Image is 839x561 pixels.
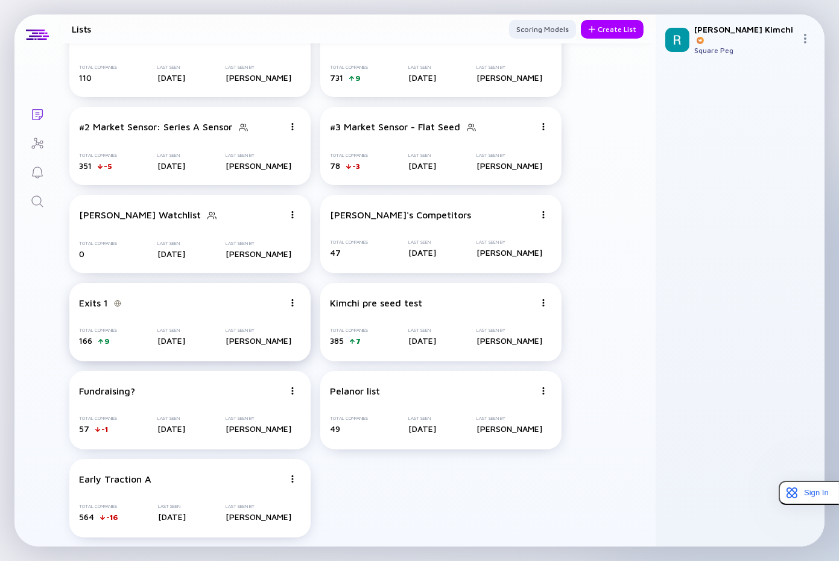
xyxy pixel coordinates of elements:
div: [PERSON_NAME] [226,512,291,522]
div: Total Companies [330,239,368,245]
div: [PERSON_NAME]'s Competitors [330,209,471,220]
span: 351 [79,160,92,171]
div: Last Seen By [226,153,291,158]
div: Fundraising? [79,385,135,396]
div: [DATE] [408,423,436,434]
div: Total Companies [330,416,368,421]
div: Last Seen By [226,328,291,333]
div: Pelanor list [330,385,380,396]
div: Last Seen [408,328,436,333]
img: Menu [289,123,296,130]
div: Kimchi pre seed test [330,297,422,308]
img: Roy Profile Picture [665,28,689,52]
span: 49 [330,423,340,434]
span: 564 [79,512,94,522]
div: [DATE] [408,335,436,346]
img: Menu [289,211,296,218]
div: Last Seen By [476,328,542,333]
div: Total Companies [79,328,117,333]
div: [DATE] [157,160,185,171]
div: [DATE] [408,72,436,83]
div: [PERSON_NAME] [226,335,291,346]
div: Last Seen [408,65,436,70]
a: Search [14,186,60,215]
div: Last Seen By [226,416,291,421]
img: Menu [540,299,547,306]
div: [PERSON_NAME] Kimchi [694,24,796,45]
img: Menu [540,211,547,218]
span: 731 [330,72,343,83]
img: Menu [289,387,296,395]
div: Last Seen By [226,241,291,246]
div: Last Seen [157,65,185,70]
div: Last Seen By [476,416,542,421]
div: [DATE] [408,160,436,171]
div: Last Seen By [226,65,291,70]
span: 110 [79,72,92,83]
div: [PERSON_NAME] [226,249,291,259]
div: Last Seen By [476,239,542,245]
div: Last Seen [408,153,436,158]
div: Last Seen By [476,153,542,158]
img: Menu [289,299,296,306]
div: -5 [104,162,112,171]
div: Total Companies [79,153,117,158]
span: 166 [79,335,92,346]
div: [PERSON_NAME] [476,335,542,346]
div: Square Peg [694,46,796,55]
img: Menu [800,34,810,43]
div: 9 [104,337,110,346]
div: Last Seen [158,504,186,509]
div: Last Seen [408,239,436,245]
div: -3 [352,162,360,171]
div: [PERSON_NAME] [226,72,291,83]
div: 7 [356,337,361,346]
div: [DATE] [158,512,186,522]
span: 0 [79,249,84,259]
img: Menu [289,475,296,483]
div: [DATE] [408,247,436,258]
div: Total Companies [79,416,117,421]
div: Total Companies [330,65,368,70]
a: Lists [14,99,60,128]
span: 47 [330,247,341,258]
button: Create List [581,20,644,39]
div: 9 [355,74,361,83]
h1: Lists [72,24,92,34]
span: 385 [330,335,344,346]
div: [PERSON_NAME] [476,72,542,83]
span: 57 [79,423,89,434]
div: [DATE] [157,249,185,259]
div: Total Companies [330,153,368,158]
img: Menu [540,387,547,395]
div: -16 [106,513,118,522]
div: [DATE] [157,72,185,83]
span: 78 [330,160,340,171]
div: Total Companies [330,328,368,333]
div: #2 Market Sensor: Series A Sensor [79,121,232,132]
div: -1 [101,425,108,434]
div: #3 Market Sensor - Flat Seed [330,121,460,132]
div: Total Companies [79,504,118,509]
div: [PERSON_NAME] [476,423,542,434]
button: Scoring Models [509,20,576,39]
div: Last Seen [157,328,185,333]
div: [PERSON_NAME] [476,247,542,258]
div: Exits 1 [79,297,108,308]
div: [PERSON_NAME] Watchlist [79,209,201,220]
div: [PERSON_NAME] [226,423,291,434]
div: Last Seen By [226,504,291,509]
div: Last Seen [157,153,185,158]
div: Total Companies [79,241,117,246]
div: Last Seen [157,241,185,246]
img: Menu [540,123,547,130]
a: Reminders [14,157,60,186]
div: [PERSON_NAME] [226,160,291,171]
div: Total Companies [79,65,117,70]
div: [DATE] [157,335,185,346]
div: Early Traction A [79,474,151,484]
div: [PERSON_NAME] [476,160,542,171]
div: [DATE] [157,423,185,434]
